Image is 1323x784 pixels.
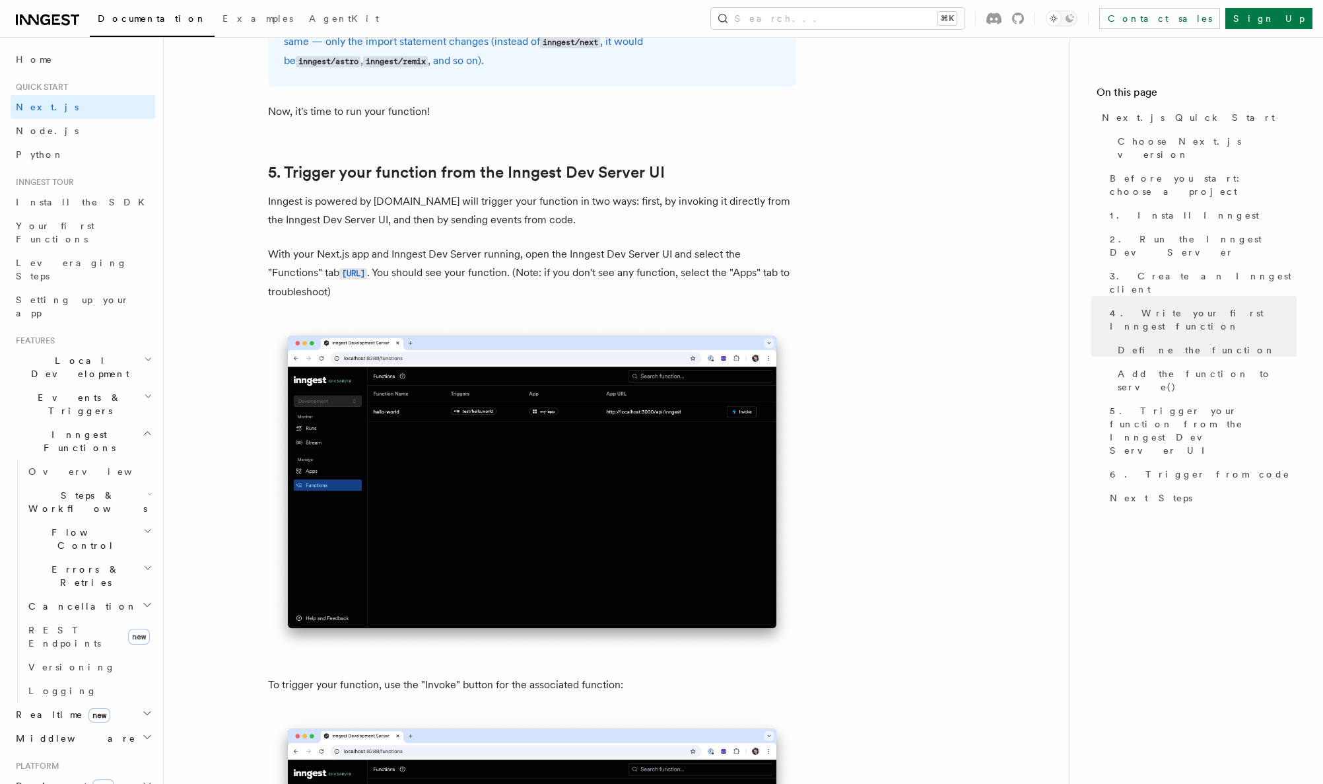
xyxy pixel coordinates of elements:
span: 3. Create an Inngest client [1110,269,1297,296]
a: Home [11,48,155,71]
a: 2. Run the Inngest Dev Server [1104,227,1297,264]
span: 6. Trigger from code [1110,468,1290,481]
span: REST Endpoints [28,625,101,649]
p: Inngest is powered by [DOMAIN_NAME] will trigger your function in two ways: first, by invoking it... [268,192,796,229]
a: Next.js [11,95,155,119]
button: Errors & Retries [23,557,155,594]
span: Logging [28,686,97,696]
span: Errors & Retries [23,563,143,589]
span: Platform [11,761,59,771]
span: Leveraging Steps [16,258,127,281]
span: 2. Run the Inngest Dev Server [1110,232,1297,259]
code: inngest/astro [296,56,360,67]
a: Versioning [23,655,155,679]
span: Steps & Workflows [23,489,147,515]
span: 4. Write your first Inngest function [1110,306,1297,333]
button: Realtimenew [11,703,155,727]
button: Middleware [11,727,155,750]
span: 5. Trigger your function from the Inngest Dev Server UI [1110,404,1297,457]
span: Local Development [11,354,144,380]
span: Add the function to serve() [1118,367,1297,394]
button: Search...⌘K [711,8,965,29]
span: Features [11,336,55,346]
a: Your first Functions [11,214,155,251]
span: Next Steps [1110,491,1192,505]
span: Overview [28,466,164,477]
span: Home [16,53,53,66]
a: Overview [23,460,155,483]
a: Leveraging Steps [11,251,155,288]
a: AgentKit [301,4,387,36]
code: inngest/remix [363,56,428,67]
p: 👉 Note that you can import for other frameworks and the rest of the code, in fact, remains the sa... [284,13,780,71]
span: Inngest Functions [11,428,143,454]
span: Realtime [11,708,110,721]
a: Before you start: choose a project [1104,166,1297,203]
a: 5. Trigger your function from the Inngest Dev Server UI [1104,399,1297,462]
a: Documentation [90,4,215,37]
a: Install the SDK [11,190,155,214]
span: 1. Install Inngest [1110,209,1259,222]
button: Toggle dark mode [1046,11,1077,26]
span: new [128,629,150,645]
button: Inngest Functions [11,423,155,460]
span: Flow Control [23,526,143,552]
a: Next Steps [1104,486,1297,510]
a: Logging [23,679,155,703]
span: Documentation [98,13,207,24]
span: Before you start: choose a project [1110,172,1297,198]
a: 5. Trigger your function from the Inngest Dev Server UI [268,163,665,182]
span: Install the SDK [16,197,153,207]
a: Choose Next.js version [1112,129,1297,166]
span: Next.js Quick Start [1102,111,1275,124]
span: Node.js [16,125,79,136]
button: Local Development [11,349,155,386]
span: Setting up your app [16,295,129,318]
code: inngest/next [540,37,600,48]
a: Add the function to serve() [1112,362,1297,399]
span: Python [16,149,64,160]
span: Versioning [28,662,116,672]
span: Choose Next.js version [1118,135,1297,161]
span: Events & Triggers [11,391,144,417]
a: Node.js [11,119,155,143]
span: Define the function [1118,343,1275,357]
span: Middleware [11,732,136,745]
p: With your Next.js app and Inngest Dev Server running, open the Inngest Dev Server UI and select t... [268,245,796,301]
span: Examples [222,13,293,24]
button: Flow Control [23,520,155,557]
span: new [88,708,110,723]
a: Python [11,143,155,166]
code: [URL] [339,268,367,279]
a: Define the function [1112,338,1297,362]
span: Your first Functions [16,221,94,244]
p: To trigger your function, use the "Invoke" button for the associated function: [268,676,796,694]
p: Now, it's time to run your function! [268,102,796,121]
kbd: ⌘K [938,12,957,25]
button: Steps & Workflows [23,483,155,520]
span: Quick start [11,82,68,92]
img: Inngest Dev Server web interface's functions tab with functions listed [268,322,796,655]
a: Setting up your app [11,288,155,325]
a: 4. Write your first Inngest function [1104,301,1297,338]
span: AgentKit [309,13,379,24]
span: Inngest tour [11,177,74,188]
a: Contact sales [1099,8,1220,29]
a: 1. Install Inngest [1104,203,1297,227]
button: Events & Triggers [11,386,155,423]
a: [URL] [339,266,367,279]
button: Cancellation [23,594,155,618]
a: Sign Up [1225,8,1312,29]
a: 3. Create an Inngest client [1104,264,1297,301]
a: 6. Trigger from code [1104,462,1297,486]
h4: On this page [1097,85,1297,106]
a: REST Endpointsnew [23,618,155,655]
div: Inngest Functions [11,460,155,703]
a: Next.js Quick Start [1097,106,1297,129]
span: Cancellation [23,600,137,613]
a: Examples [215,4,301,36]
span: Next.js [16,102,79,112]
